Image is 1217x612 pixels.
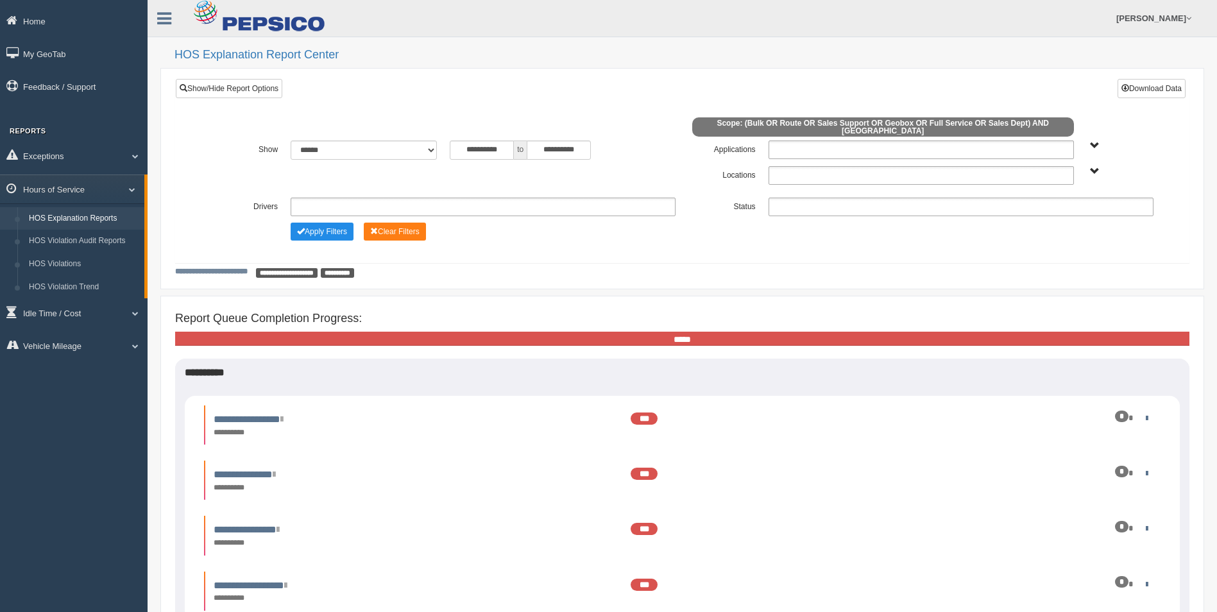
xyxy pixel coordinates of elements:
a: HOS Explanation Reports [23,207,144,230]
li: Expand [204,516,1161,555]
h2: HOS Explanation Report Center [174,49,1204,62]
button: Change Filter Options [364,223,426,241]
a: Show/Hide Report Options [176,79,282,98]
a: HOS Violation Audit Reports [23,230,144,253]
span: to [514,140,527,160]
a: HOS Violation Trend [23,276,144,299]
li: Expand [204,461,1161,500]
li: Expand [204,405,1161,445]
li: Expand [204,572,1161,611]
label: Drivers [205,198,284,213]
h4: Report Queue Completion Progress: [175,312,1189,325]
label: Locations [683,166,762,182]
a: HOS Violations [23,253,144,276]
span: Scope: (Bulk OR Route OR Sales Support OR Geobox OR Full Service OR Sales Dept) AND [GEOGRAPHIC_D... [692,117,1074,137]
label: Show [205,140,284,156]
button: Change Filter Options [291,223,353,241]
label: Status [682,198,762,213]
label: Applications [682,140,762,156]
button: Download Data [1118,79,1186,98]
